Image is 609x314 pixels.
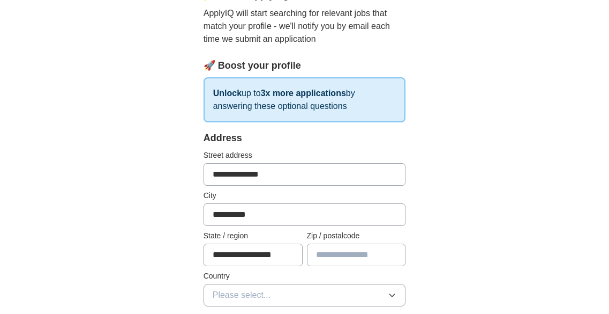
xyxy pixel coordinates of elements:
[204,131,406,145] div: Address
[204,150,406,161] label: Street address
[307,230,406,242] label: Zip / postalcode
[204,190,406,201] label: City
[204,230,303,242] label: State / region
[204,59,406,73] div: 🚀 Boost your profile
[204,77,406,122] p: up to by answering these optional questions
[204,7,406,46] p: ApplyIQ will start searching for relevant jobs that match your profile - we'll notify you by emai...
[213,289,271,302] span: Please select...
[204,271,406,282] label: Country
[261,89,346,98] strong: 3x more applications
[204,284,406,306] button: Please select...
[213,89,242,98] strong: Unlock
